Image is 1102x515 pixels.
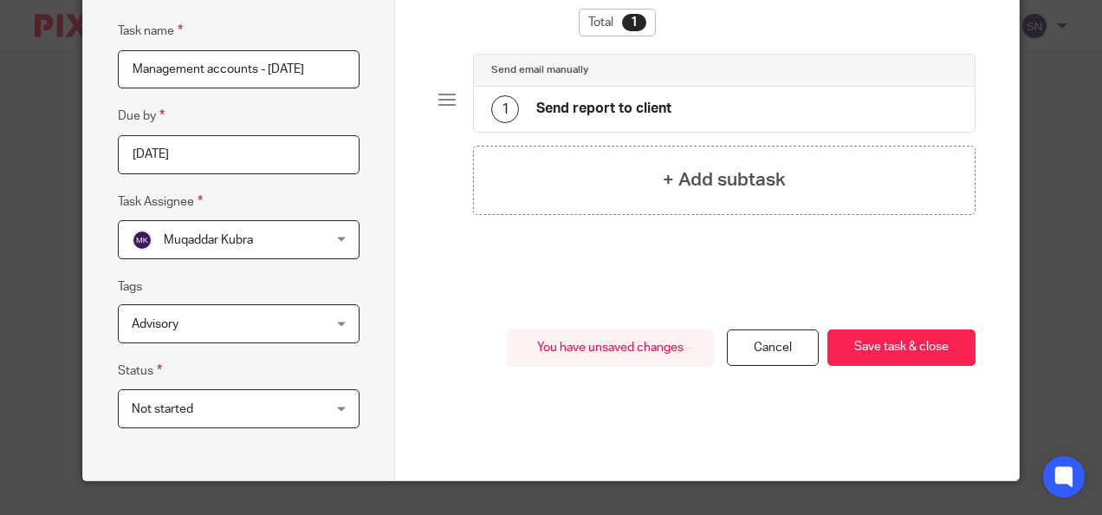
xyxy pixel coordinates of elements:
div: 1 [491,95,519,123]
a: Cancel [727,329,819,367]
span: Advisory [132,318,178,330]
div: 1 [622,14,646,31]
span: Not started [132,403,193,415]
span: Muqaddar Kubra [164,234,253,246]
input: Use the arrow keys to pick a date [118,135,360,174]
label: Task Assignee [118,192,203,212]
h4: Send email manually [491,63,588,77]
img: svg%3E [132,230,152,251]
h4: Send report to client [536,100,671,118]
label: Task name [118,21,183,41]
div: You have unsaved changes [507,329,714,367]
label: Due by [118,106,165,126]
label: Tags [118,278,142,296]
h4: + Add subtask [663,166,786,193]
div: Total [579,9,656,36]
label: Status [118,361,162,381]
button: Save task & close [827,329,976,367]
